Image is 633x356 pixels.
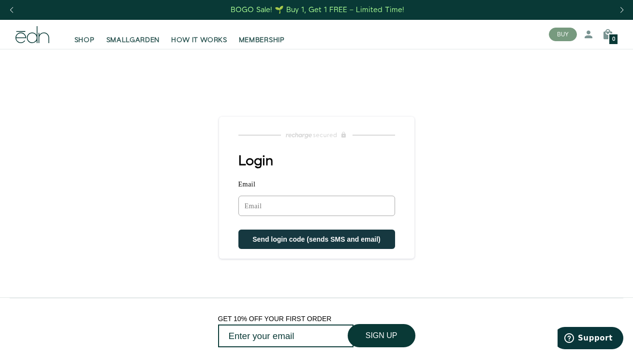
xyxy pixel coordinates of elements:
a: SHOP [69,24,101,45]
span: SHOP [74,35,95,45]
button: SIGN UP [348,324,415,347]
a: BOGO Sale! 🌱 Buy 1, Get 1 FREE – Limited Time! [230,2,405,17]
span: MEMBERSHIP [239,35,285,45]
iframe: Opens a widget where you can find more information [558,327,623,351]
div: BOGO Sale! 🌱 Buy 1, Get 1 FREE – Limited Time! [231,5,404,15]
span: SMALLGARDEN [106,35,160,45]
span: 0 [612,37,615,42]
a: HOW IT WORKS [165,24,233,45]
a: MEMBERSHIP [233,24,291,45]
span: GET 10% OFF YOUR FIRST ORDER [218,315,332,323]
h1: Login [238,154,414,169]
button: Send login code (sends SMS and email) [238,230,395,249]
a: SMALLGARDEN [101,24,166,45]
button: BUY [549,28,577,41]
input: Email [238,196,395,216]
input: Enter your email [218,325,353,347]
label: Email [238,181,395,192]
span: Send login code (sends SMS and email) [252,235,381,243]
span: HOW IT WORKS [171,35,227,45]
a: Recharge Subscriptions website [219,128,414,142]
